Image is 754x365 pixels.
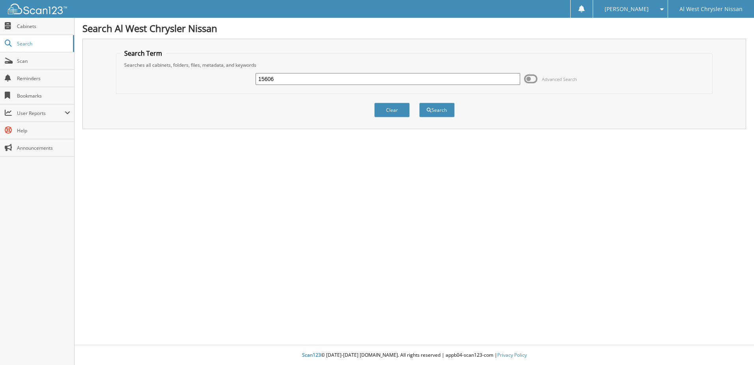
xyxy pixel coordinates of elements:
span: Help [17,127,70,134]
button: Clear [374,103,410,117]
span: Bookmarks [17,92,70,99]
span: User Reports [17,110,65,117]
span: [PERSON_NAME] [605,7,649,11]
h1: Search Al West Chrysler Nissan [82,22,746,35]
span: Cabinets [17,23,70,30]
div: © [DATE]-[DATE] [DOMAIN_NAME]. All rights reserved | appb04-scan123-com | [75,346,754,365]
span: Scan [17,58,70,64]
div: Searches all cabinets, folders, files, metadata, and keywords [120,62,708,68]
img: scan123-logo-white.svg [8,4,67,14]
a: Privacy Policy [497,352,527,358]
span: Scan123 [302,352,321,358]
span: Advanced Search [542,76,577,82]
span: Reminders [17,75,70,82]
span: Search [17,40,69,47]
span: Al West Chrysler Nissan [679,7,743,11]
span: Announcements [17,145,70,151]
button: Search [419,103,455,117]
legend: Search Term [120,49,166,58]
